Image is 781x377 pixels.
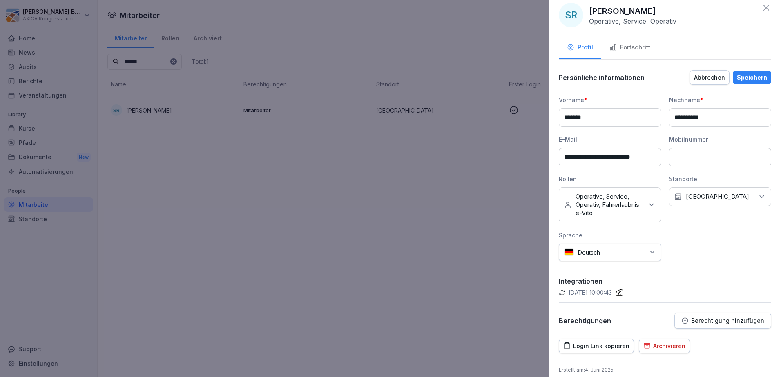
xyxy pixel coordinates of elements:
button: Fortschritt [601,37,658,59]
p: Erstellt am : 4. Juni 2025 [559,366,771,374]
div: Rollen [559,175,661,183]
p: Persönliche informationen [559,73,645,82]
img: personio.svg [615,288,623,297]
p: Integrationen [559,277,771,285]
button: Speichern [733,71,771,84]
div: E-Mail [559,135,661,144]
div: Profil [567,43,593,52]
div: Speichern [737,73,767,82]
p: Operative, Service, Operativ, Fahrerlaubnis e-Vito [576,193,643,217]
div: Vorname [559,95,661,104]
button: Archivieren [639,339,690,353]
div: Deutsch [559,244,661,261]
div: Nachname [669,95,771,104]
div: Archivieren [643,342,685,350]
div: Abbrechen [694,73,725,82]
button: Berechtigung hinzufügen [674,313,771,329]
button: Profil [559,37,601,59]
p: [PERSON_NAME] [589,5,656,17]
div: Sprache [559,231,661,240]
div: Mobilnummer [669,135,771,144]
div: Standorte [669,175,771,183]
p: Operative, Service, Operativ [589,17,676,25]
button: Abbrechen [690,70,730,85]
p: Berechtigungen [559,317,611,325]
button: Login Link kopieren [559,339,634,353]
p: [GEOGRAPHIC_DATA] [686,193,749,201]
div: Fortschritt [609,43,650,52]
div: SR [559,3,583,27]
img: de.svg [564,248,574,256]
div: Login Link kopieren [563,342,629,350]
p: Berechtigung hinzufügen [691,317,764,324]
p: [DATE] 10:00:43 [569,288,612,297]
